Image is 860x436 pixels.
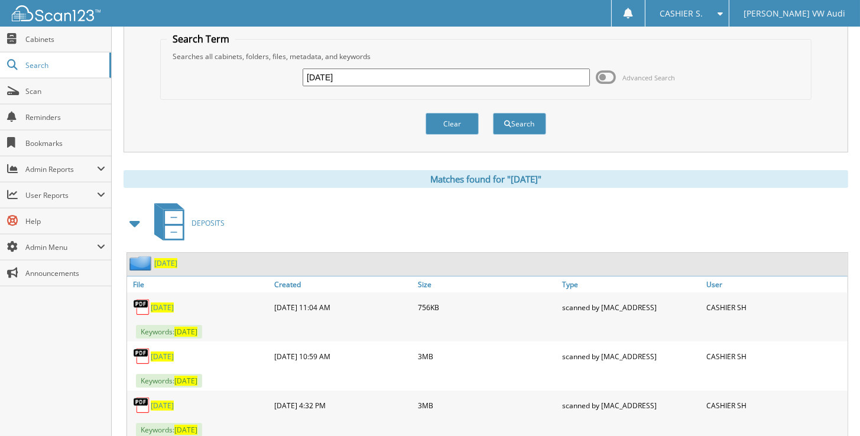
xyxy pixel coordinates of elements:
a: [DATE] [151,302,174,313]
span: [PERSON_NAME] VW Audi [744,10,845,17]
span: [DATE] [174,376,197,386]
a: Created [271,276,416,292]
span: DEPOSITS [192,218,225,228]
a: [DATE] [154,258,177,268]
button: Clear [426,113,479,135]
div: scanned by [MAC_ADDRESS] [559,295,703,319]
div: scanned by [MAC_ADDRESS] [559,344,703,368]
span: Help [25,216,105,226]
legend: Search Term [167,32,235,45]
div: CASHIER SH [703,393,848,417]
span: Announcements [25,268,105,278]
span: Reminders [25,112,105,122]
span: Bookmarks [25,138,105,148]
a: Size [416,276,560,292]
img: PDF.png [133,396,151,414]
div: Searches all cabinets, folders, files, metadata, and keywords [167,51,804,61]
span: Search [25,60,103,70]
img: folder2.png [129,256,154,271]
a: DEPOSITS [147,200,225,246]
img: PDF.png [133,347,151,365]
div: CASHIER SH [703,295,848,319]
span: Scan [25,86,105,96]
div: [DATE] 10:59 AM [271,344,416,368]
div: [DATE] 4:32 PM [271,393,416,417]
button: Search [493,113,546,135]
div: [DATE] 11:04 AM [271,295,416,319]
a: File [127,276,271,292]
div: 3MB [416,393,560,417]
a: [DATE] [151,352,174,362]
span: Keywords: [136,374,202,388]
span: Advanced Search [622,73,675,82]
span: Cabinets [25,34,105,44]
a: [DATE] [151,401,174,411]
div: Matches found for "[DATE]" [124,170,848,188]
span: CASHIER S. [660,10,703,17]
iframe: Chat Widget [801,379,860,436]
span: Admin Reports [25,164,97,174]
div: scanned by [MAC_ADDRESS] [559,393,703,417]
div: 756KB [416,295,560,319]
a: User [703,276,848,292]
a: Type [559,276,703,292]
div: CASHIER SH [703,344,848,368]
span: User Reports [25,190,97,200]
span: [DATE] [174,425,197,435]
img: PDF.png [133,298,151,316]
span: Admin Menu [25,242,97,252]
img: scan123-logo-white.svg [12,5,100,21]
div: 3MB [416,344,560,368]
span: Keywords: [136,325,202,339]
span: [DATE] [174,327,197,337]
